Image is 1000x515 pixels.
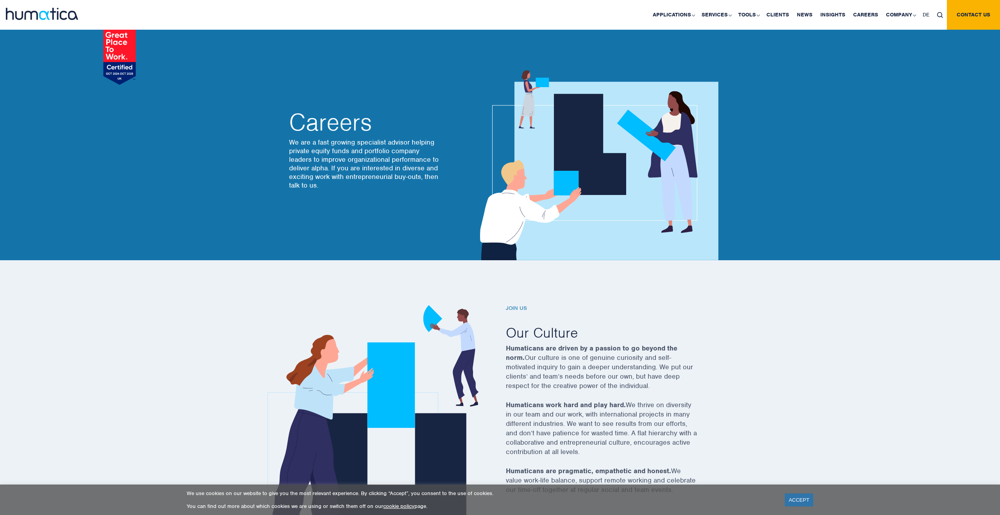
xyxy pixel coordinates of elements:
h6: Join us [506,305,717,312]
h2: Careers [289,111,441,134]
strong: Humaticans are pragmatic, empathetic and honest. [506,467,671,475]
img: search_icon [937,12,943,18]
p: We thrive on diversity in our team and our work, with international projects in many different in... [506,400,717,466]
p: You can find out more about which cookies we are using or switch them off on our page. [187,503,775,510]
img: about_banner1 [473,70,718,260]
p: We use cookies on our website to give you the most relevant experience. By clicking “Accept”, you... [187,490,775,497]
strong: Humaticans work hard and play hard. [506,401,626,409]
h2: Our Culture [506,324,717,342]
strong: Humaticans are driven by a passion to go beyond the norm. [506,344,677,362]
img: logo [6,8,78,20]
a: cookie policy [383,503,414,510]
p: Our culture is one of genuine curiosity and self-motivated inquiry to gain a deeper understanding... [506,343,717,400]
p: We are a fast growing specialist advisor helping private equity funds and portfolio company leade... [289,138,441,190]
a: ACCEPT [785,494,813,506]
span: DE [923,11,929,18]
p: We value work-life balance, support remote working and celebrate our time-off together at regular... [506,466,717,504]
